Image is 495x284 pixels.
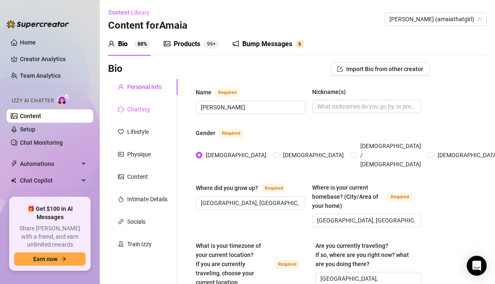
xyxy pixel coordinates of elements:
h3: Bio [108,62,123,76]
span: Are you currently traveling? If so, where are you right now? what are you doing there? [315,242,409,267]
span: Izzy AI Chatter [12,97,54,105]
h3: Content for Amaia [108,19,187,32]
input: Where is your current homebase? (City/Area of your home) [317,216,415,225]
label: Where is your current homebase? (City/Area of your home) [312,183,422,210]
span: picture [118,174,124,180]
sup: 6 [296,40,304,48]
a: Team Analytics [20,72,61,79]
span: message [118,106,124,112]
div: Nickname(s) [312,87,346,96]
span: Content Library [108,9,150,16]
span: [DEMOGRAPHIC_DATA] / [DEMOGRAPHIC_DATA] [357,141,424,169]
img: AI Chatter [57,94,70,106]
div: Gender [196,128,215,138]
label: Name [196,87,249,97]
div: Open Intercom Messenger [467,256,487,276]
div: Content [127,172,148,181]
span: Share [PERSON_NAME] with a friend, and earn unlimited rewards [14,225,86,249]
input: Nickname(s) [317,102,415,111]
span: user [118,84,124,90]
span: arrow-right [61,256,66,262]
span: Chat Copilot [20,174,79,187]
a: Setup [20,126,35,133]
span: notification [232,40,239,47]
sup: 88% [134,40,150,48]
span: [DEMOGRAPHIC_DATA] [202,151,270,160]
span: Required [275,260,300,269]
div: Intimate Details [127,195,167,204]
input: Name [201,103,299,112]
span: [DEMOGRAPHIC_DATA] [280,151,347,160]
span: heart [118,129,124,135]
span: import [337,66,343,72]
span: experiment [118,241,124,247]
span: Amaia (amaiathatgirl) [389,13,482,25]
div: Socials [127,217,145,226]
div: Where is your current homebase? (City/Area of your home) [312,183,384,210]
div: Lifestyle [127,127,149,136]
span: idcard [118,151,124,157]
span: user [108,40,115,47]
input: Where did you grow up? [201,198,299,207]
span: Earn now [33,256,57,262]
label: Nickname(s) [312,87,352,96]
span: link [118,219,124,225]
span: Required [261,184,286,193]
label: Gender [196,128,253,138]
span: thunderbolt [11,161,17,167]
button: Earn nowarrow-right [14,252,86,266]
div: Personal Info [127,82,162,91]
a: Chat Monitoring [20,139,63,146]
span: fire [118,196,124,202]
div: Train Izzy [127,240,152,249]
label: Where did you grow up? [196,183,296,193]
span: 🎁 Get $100 in AI Messages [14,205,86,221]
span: Import Bio from other creator [346,66,423,72]
div: Bio [118,39,128,49]
div: Products [174,39,200,49]
span: Required [215,88,240,97]
div: Name [196,88,212,97]
a: Creator Analytics [20,52,86,66]
span: 6 [298,41,301,47]
span: Required [219,129,244,138]
div: Chatting [127,105,150,114]
span: Required [387,193,412,202]
sup: 102 [204,40,219,48]
a: Home [20,39,36,46]
div: Bump Messages [242,39,292,49]
div: Where did you grow up? [196,183,258,193]
a: Content [20,113,41,119]
button: Content Library [108,6,156,19]
span: team [477,17,482,22]
img: logo-BBDzfeDw.svg [7,20,69,28]
span: Automations [20,157,79,170]
button: Import Bio from other creator [330,62,430,76]
div: Physique [127,150,151,159]
img: Chat Copilot [11,178,16,183]
span: picture [164,40,170,47]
